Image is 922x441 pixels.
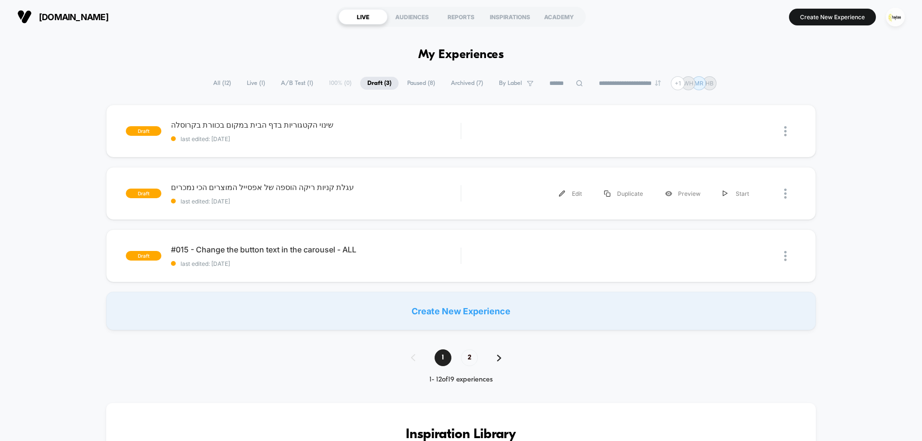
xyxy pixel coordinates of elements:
span: Archived ( 7 ) [444,77,490,90]
div: AUDIENCES [388,9,437,24]
p: HB [705,80,714,87]
img: menu [723,191,728,197]
span: 2 [461,349,478,366]
span: last edited: [DATE] [171,135,461,143]
span: All ( 12 ) [206,77,238,90]
img: menu [559,191,565,197]
img: end [655,80,661,86]
h1: My Experiences [418,48,504,62]
span: draft [126,251,161,261]
span: 1 [435,349,451,366]
span: Live ( 1 ) [240,77,272,90]
span: draft [126,189,161,198]
span: #015 - Change the button text in the carousel - ALL [171,245,461,254]
span: שינוי הקטגוריות בדף הבית במקום בכוורת בקרוסלה [171,120,461,130]
div: LIVE [339,9,388,24]
div: Preview [654,183,712,204]
button: Create New Experience [789,9,876,25]
span: [DOMAIN_NAME] [39,12,109,22]
div: Duplicate [593,183,654,204]
button: ppic [883,7,908,27]
div: INSPIRATIONS [485,9,534,24]
div: ACADEMY [534,9,583,24]
span: draft [126,126,161,136]
div: + 1 [671,76,685,90]
p: MR [694,80,704,87]
img: Visually logo [17,10,32,24]
span: last edited: [DATE] [171,260,461,267]
img: close [784,189,787,199]
span: עגלת קניות ריקה הוספה של אפסייל המוצרים הכי נמכרים [171,182,461,192]
img: pagination forward [497,355,501,361]
img: menu [604,191,610,197]
div: Start [712,183,760,204]
span: By Label [499,80,522,87]
span: last edited: [DATE] [171,198,461,205]
img: ppic [886,8,905,26]
span: Draft ( 3 ) [360,77,399,90]
div: Edit [548,183,593,204]
span: Paused ( 8 ) [400,77,442,90]
img: close [784,126,787,136]
img: close [784,251,787,261]
div: Create New Experience [106,292,816,330]
span: A/B Test ( 1 ) [274,77,320,90]
div: 1 - 12 of 19 experiences [401,376,521,384]
div: REPORTS [437,9,485,24]
p: WH [683,80,693,87]
button: [DOMAIN_NAME] [14,9,111,24]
